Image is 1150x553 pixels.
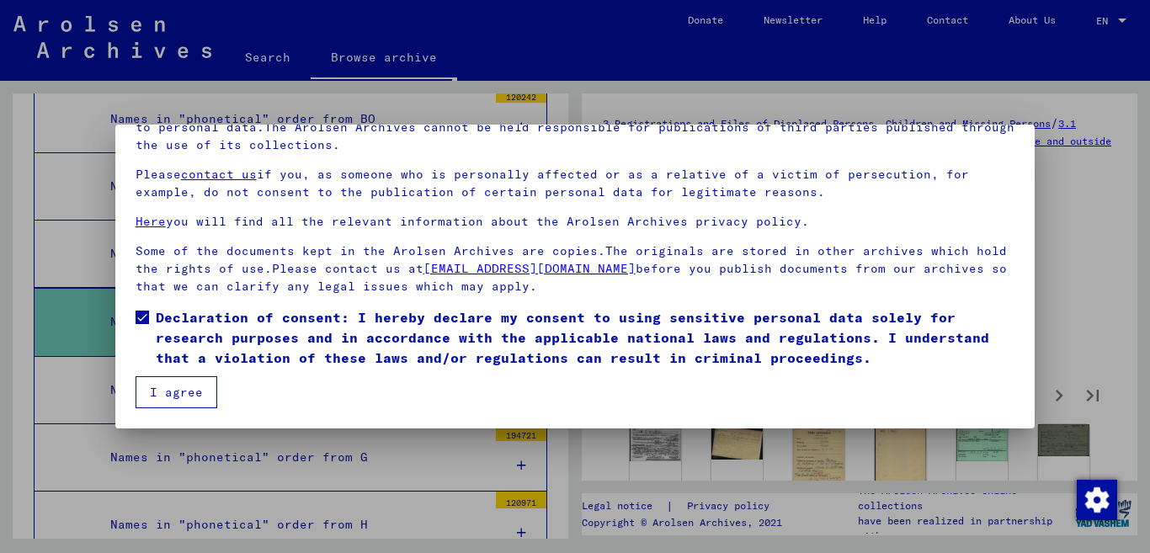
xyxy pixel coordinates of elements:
[136,166,1015,201] p: Please if you, as someone who is personally affected or as a relative of a victim of persecution,...
[156,307,1015,368] span: Declaration of consent: I hereby declare my consent to using sensitive personal data solely for r...
[136,376,217,408] button: I agree
[136,214,166,229] a: Here
[1077,480,1117,520] img: Change consent
[423,261,636,276] a: [EMAIL_ADDRESS][DOMAIN_NAME]
[136,242,1015,295] p: Some of the documents kept in the Arolsen Archives are copies.The originals are stored in other a...
[136,213,1015,231] p: you will find all the relevant information about the Arolsen Archives privacy policy.
[181,167,257,182] a: contact us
